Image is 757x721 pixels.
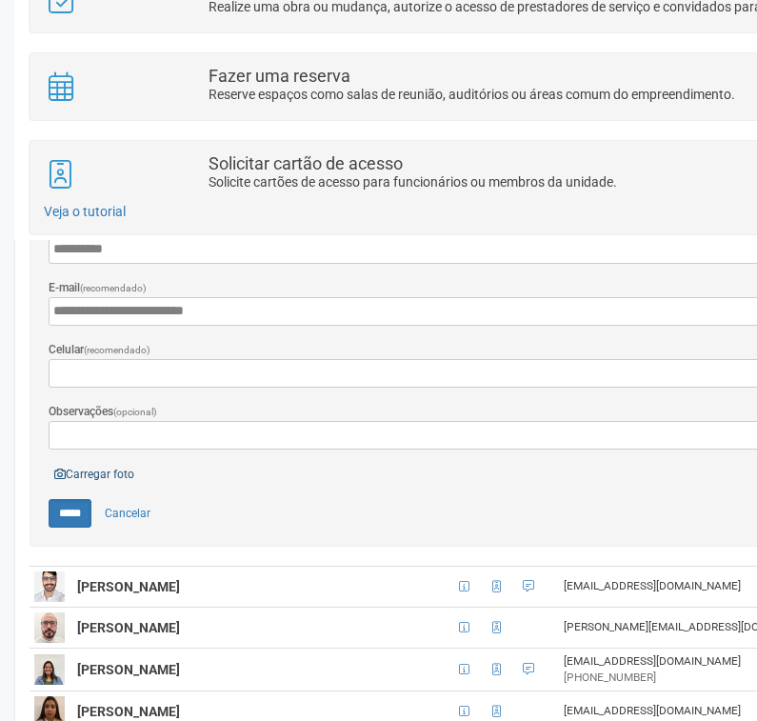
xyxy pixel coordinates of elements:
strong: [PERSON_NAME] [77,620,180,635]
img: user.png [34,571,65,602]
img: user.png [34,654,65,685]
img: user.png [34,612,65,643]
strong: Fazer uma reserva [209,66,350,86]
label: Observações [49,403,157,421]
a: Carregar foto [49,464,140,485]
a: Cancelar [94,499,161,528]
span: (recomendado) [84,345,150,355]
span: (recomendado) [80,283,147,293]
label: E-mail [49,279,147,297]
strong: Solicitar cartão de acesso [209,153,403,173]
label: Celular [49,341,150,359]
strong: [PERSON_NAME] [77,579,180,594]
strong: [PERSON_NAME] [77,662,180,677]
strong: [PERSON_NAME] [77,704,180,719]
a: Veja o tutorial [44,204,126,219]
span: (opcional) [113,407,157,417]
